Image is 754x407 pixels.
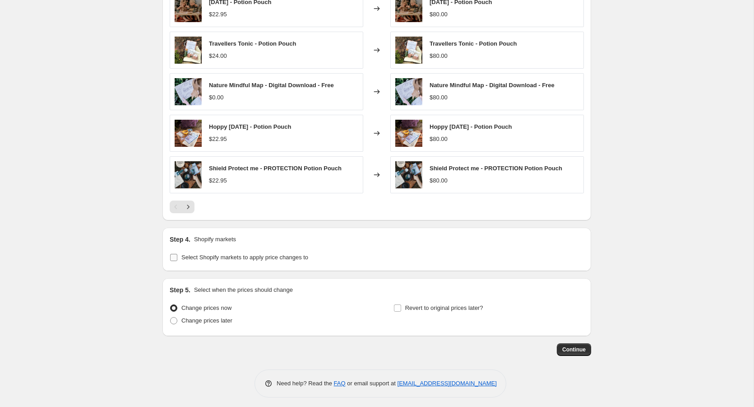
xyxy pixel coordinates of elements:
div: $80.00 [430,93,448,102]
div: $80.00 [430,135,448,144]
span: Shield Protect me - PROTECTION Potion Pouch [430,165,562,172]
span: Change prices now [181,304,231,311]
div: $22.95 [209,135,227,144]
span: Need help? Read the [277,380,334,387]
img: EASTER_FLAT-2_80x.jpg [395,78,422,105]
div: $80.00 [430,10,448,19]
nav: Pagination [170,201,194,213]
span: Travellers Tonic - Potion Pouch [430,40,517,47]
span: Nature Mindful Map - Digital Download - Free [209,82,334,89]
span: Change prices later [181,317,232,324]
h2: Step 4. [170,235,190,244]
span: Travellers Tonic - Potion Pouch [209,40,296,47]
div: $80.00 [430,51,448,61]
img: EASTER_FLAT-2_80x.jpg [175,78,202,105]
p: Select when the prices should change [194,285,293,295]
span: Shield Protect me - PROTECTION Potion Pouch [209,165,342,172]
span: or email support at [346,380,398,387]
span: Revert to original prices later? [405,304,483,311]
img: HoppyEasterpotionpouch248531_80x.jpg [395,120,422,147]
img: 14_fb6ec184-494e-4166-a84b-4bb06eb18e7d_80x.png [175,161,202,188]
img: IMG_1152_80x.jpg [395,37,422,64]
span: Select Shopify markets to apply price changes to [181,254,308,261]
span: Continue [562,346,586,353]
a: [EMAIL_ADDRESS][DOMAIN_NAME] [398,380,497,387]
a: FAQ [334,380,346,387]
div: $22.95 [209,10,227,19]
img: 14_fb6ec184-494e-4166-a84b-4bb06eb18e7d_80x.png [395,161,422,188]
span: Hoppy [DATE] - Potion Pouch [430,123,512,130]
h2: Step 5. [170,285,190,295]
div: $22.95 [209,176,227,185]
button: Continue [557,343,591,356]
span: Nature Mindful Map - Digital Download - Free [430,82,555,89]
div: $80.00 [430,176,448,185]
button: Next [182,201,194,213]
p: Shopify markets [194,235,236,244]
div: $24.00 [209,51,227,61]
div: $0.00 [209,93,224,102]
img: HoppyEasterpotionpouch248531_80x.jpg [175,120,202,147]
span: Hoppy [DATE] - Potion Pouch [209,123,291,130]
img: IMG_1152_80x.jpg [175,37,202,64]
